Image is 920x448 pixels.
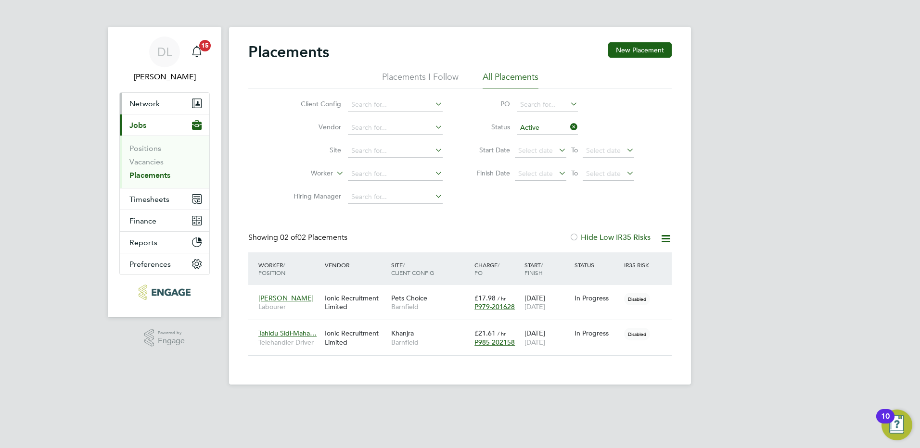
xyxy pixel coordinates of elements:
[258,329,317,337] span: Tahidu Sidi-Maha…
[129,157,164,166] a: Vacancies
[129,171,170,180] a: Placements
[108,27,221,317] nav: Main navigation
[575,329,620,337] div: In Progress
[119,37,210,83] a: DL[PERSON_NAME]
[586,146,621,155] span: Select date
[474,294,496,302] span: £17.98
[286,192,341,200] label: Hiring Manager
[129,144,161,153] a: Positions
[348,190,443,204] input: Search for...
[575,294,620,302] div: In Progress
[474,302,515,311] span: P979-201628
[280,233,347,242] span: 02 Placements
[391,329,414,337] span: Khanjra
[467,169,510,177] label: Finish Date
[158,337,185,345] span: Engage
[120,210,209,231] button: Finance
[348,167,443,181] input: Search for...
[187,37,206,67] a: 15
[517,98,578,112] input: Search for...
[622,256,655,274] div: IR35 Risk
[467,123,510,131] label: Status
[524,302,545,311] span: [DATE]
[139,285,190,300] img: barnfieldconstruction-logo-retina.png
[348,98,443,112] input: Search for...
[474,329,496,337] span: £21.61
[119,285,210,300] a: Go to home page
[483,71,538,88] li: All Placements
[157,46,172,58] span: DL
[258,302,320,311] span: Labourer
[120,232,209,253] button: Reports
[129,260,171,269] span: Preferences
[522,256,572,281] div: Start
[518,169,553,178] span: Select date
[286,146,341,154] label: Site
[568,167,581,179] span: To
[624,293,650,305] span: Disabled
[248,233,349,243] div: Showing
[280,233,297,242] span: 02 of
[472,256,522,281] div: Charge
[522,324,572,351] div: [DATE]
[120,136,209,188] div: Jobs
[348,144,443,158] input: Search for...
[498,330,506,337] span: / hr
[569,233,651,242] label: Hide Low IR35 Risks
[572,256,622,274] div: Status
[467,146,510,154] label: Start Date
[256,288,672,297] a: [PERSON_NAME]LabourerIonic Recruitment LimitedPets ChoiceBarnfield£17.98 / hrP979-201628[DATE][DA...
[322,324,389,351] div: Ionic Recruitment Limited
[256,256,322,281] div: Worker
[286,100,341,108] label: Client Config
[120,93,209,114] button: Network
[522,289,572,316] div: [DATE]
[322,289,389,316] div: Ionic Recruitment Limited
[467,100,510,108] label: PO
[258,294,314,302] span: [PERSON_NAME]
[120,253,209,274] button: Preferences
[474,261,499,276] span: / PO
[120,114,209,136] button: Jobs
[258,261,285,276] span: / Position
[129,238,157,247] span: Reports
[348,121,443,135] input: Search for...
[518,146,553,155] span: Select date
[119,71,210,83] span: David Leyland
[586,169,621,178] span: Select date
[608,42,672,58] button: New Placement
[391,294,427,302] span: Pets Choice
[129,99,160,108] span: Network
[498,295,506,302] span: / hr
[391,302,470,311] span: Barnfield
[391,261,434,276] span: / Client Config
[144,329,185,347] a: Powered byEngage
[120,188,209,210] button: Timesheets
[158,329,185,337] span: Powered by
[524,261,543,276] span: / Finish
[474,338,515,347] span: P985-202158
[882,410,912,440] button: Open Resource Center, 10 new notifications
[258,338,320,347] span: Telehandler Driver
[248,42,329,62] h2: Placements
[624,328,650,340] span: Disabled
[568,144,581,156] span: To
[278,169,333,178] label: Worker
[517,121,578,135] input: Select one
[322,256,389,274] div: Vendor
[129,121,146,130] span: Jobs
[389,256,472,281] div: Site
[524,338,545,347] span: [DATE]
[199,40,211,51] span: 15
[286,123,341,131] label: Vendor
[382,71,459,88] li: Placements I Follow
[391,338,470,347] span: Barnfield
[129,216,156,225] span: Finance
[881,416,890,429] div: 10
[129,195,169,204] span: Timesheets
[256,324,672,332] a: Tahidu Sidi-Maha…Telehandler DriverIonic Recruitment LimitedKhanjraBarnfield£21.61 / hrP985-20215...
